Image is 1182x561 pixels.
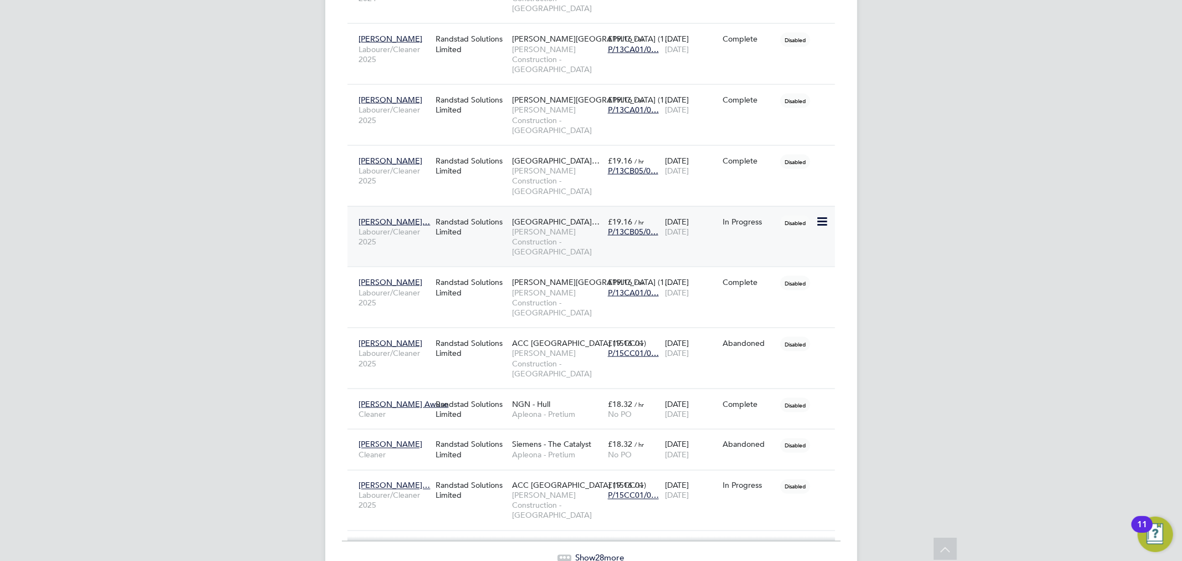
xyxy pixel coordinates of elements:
[512,217,600,227] span: [GEOGRAPHIC_DATA]…
[359,277,423,287] span: [PERSON_NAME]
[433,150,509,181] div: Randstad Solutions Limited
[356,150,835,159] a: [PERSON_NAME]Labourer/Cleaner 2025Randstad Solutions Limited[GEOGRAPHIC_DATA]…[PERSON_NAME] Const...
[608,338,632,348] span: £19.16
[665,105,689,115] span: [DATE]
[635,441,644,449] span: / hr
[356,475,835,484] a: [PERSON_NAME]…Labourer/Cleaner 2025Randstad Solutions LimitedACC [GEOGRAPHIC_DATA] (15CC01)[PERSO...
[608,440,632,450] span: £18.32
[359,288,430,308] span: Labourer/Cleaner 2025
[662,394,720,425] div: [DATE]
[608,44,659,54] span: P/13CA01/0…
[608,227,658,237] span: P/13CB05/0…
[608,105,659,115] span: P/13CA01/0…
[512,491,602,521] span: [PERSON_NAME] Construction - [GEOGRAPHIC_DATA]
[356,271,835,280] a: [PERSON_NAME]Labourer/Cleaner 2025Randstad Solutions Limited[PERSON_NAME][GEOGRAPHIC_DATA] (1…[PE...
[512,481,646,491] span: ACC [GEOGRAPHIC_DATA] (15CC01)
[665,227,689,237] span: [DATE]
[359,440,423,450] span: [PERSON_NAME]
[665,491,689,501] span: [DATE]
[635,278,644,287] span: / hr
[433,211,509,242] div: Randstad Solutions Limited
[635,35,644,43] span: / hr
[512,409,602,419] span: Apleona - Pretium
[512,277,672,287] span: [PERSON_NAME][GEOGRAPHIC_DATA] (1…
[359,450,430,460] span: Cleaner
[780,33,810,47] span: Disabled
[433,434,509,465] div: Randstad Solutions Limited
[780,337,810,351] span: Disabled
[356,433,835,443] a: [PERSON_NAME]CleanerRandstad Solutions LimitedSiemens - The CatalystApleona - Pretium£18.32 / hrN...
[512,156,600,166] span: [GEOGRAPHIC_DATA]…
[635,400,644,409] span: / hr
[359,491,430,511] span: Labourer/Cleaner 2025
[359,409,430,419] span: Cleaner
[665,288,689,298] span: [DATE]
[608,34,632,44] span: £19.16
[512,399,550,409] span: NGN - Hull
[359,44,430,64] span: Labourer/Cleaner 2025
[780,480,810,494] span: Disabled
[512,450,602,460] span: Apleona - Pretium
[723,399,775,409] div: Complete
[359,217,431,227] span: [PERSON_NAME]…
[723,34,775,44] div: Complete
[635,482,644,490] span: / hr
[780,398,810,412] span: Disabled
[723,338,775,348] div: Abandoned
[662,211,720,242] div: [DATE]
[608,409,632,419] span: No PO
[359,95,423,105] span: [PERSON_NAME]
[608,217,632,227] span: £19.16
[635,96,644,104] span: / hr
[356,211,835,220] a: [PERSON_NAME]…Labourer/Cleaner 2025Randstad Solutions Limited[GEOGRAPHIC_DATA]…[PERSON_NAME] Cons...
[723,217,775,227] div: In Progress
[359,481,431,491] span: [PERSON_NAME]…
[433,394,509,425] div: Randstad Solutions Limited
[359,34,423,44] span: [PERSON_NAME]
[662,475,720,506] div: [DATE]
[512,95,672,105] span: [PERSON_NAME][GEOGRAPHIC_DATA] (1…
[433,89,509,120] div: Randstad Solutions Limited
[608,348,659,358] span: P/15CC01/0…
[433,475,509,506] div: Randstad Solutions Limited
[662,89,720,120] div: [DATE]
[359,105,430,125] span: Labourer/Cleaner 2025
[780,276,810,290] span: Disabled
[780,216,810,230] span: Disabled
[608,450,632,460] span: No PO
[512,34,672,44] span: [PERSON_NAME][GEOGRAPHIC_DATA] (1…
[512,227,602,257] span: [PERSON_NAME] Construction - [GEOGRAPHIC_DATA]
[359,338,423,348] span: [PERSON_NAME]
[512,440,591,450] span: Siemens - The Catalyst
[433,333,509,364] div: Randstad Solutions Limited
[780,94,810,108] span: Disabled
[662,150,720,181] div: [DATE]
[433,28,509,59] div: Randstad Solutions Limited
[1138,517,1173,552] button: Open Resource Center, 11 new notifications
[608,277,632,287] span: £19.16
[662,28,720,59] div: [DATE]
[723,95,775,105] div: Complete
[608,288,659,298] span: P/13CA01/0…
[512,105,602,135] span: [PERSON_NAME] Construction - [GEOGRAPHIC_DATA]
[512,44,602,75] span: [PERSON_NAME] Construction - [GEOGRAPHIC_DATA]
[665,166,689,176] span: [DATE]
[433,272,509,303] div: Randstad Solutions Limited
[665,409,689,419] span: [DATE]
[780,155,810,169] span: Disabled
[512,348,602,379] span: [PERSON_NAME] Construction - [GEOGRAPHIC_DATA]
[356,332,835,341] a: [PERSON_NAME]Labourer/Cleaner 2025Randstad Solutions LimitedACC [GEOGRAPHIC_DATA] (15CC01)[PERSON...
[359,399,449,409] span: [PERSON_NAME] Awuse
[512,166,602,196] span: [PERSON_NAME] Construction - [GEOGRAPHIC_DATA]
[608,491,659,501] span: P/15CC01/0…
[359,348,430,368] span: Labourer/Cleaner 2025
[359,156,423,166] span: [PERSON_NAME]
[635,218,644,226] span: / hr
[356,393,835,402] a: [PERSON_NAME] AwuseCleanerRandstad Solutions LimitedNGN - HullApleona - Pretium£18.32 / hrNo PO[D...
[608,166,658,176] span: P/13CB05/0…
[359,227,430,247] span: Labourer/Cleaner 2025
[608,156,632,166] span: £19.16
[723,277,775,287] div: Complete
[662,434,720,465] div: [DATE]
[723,481,775,491] div: In Progress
